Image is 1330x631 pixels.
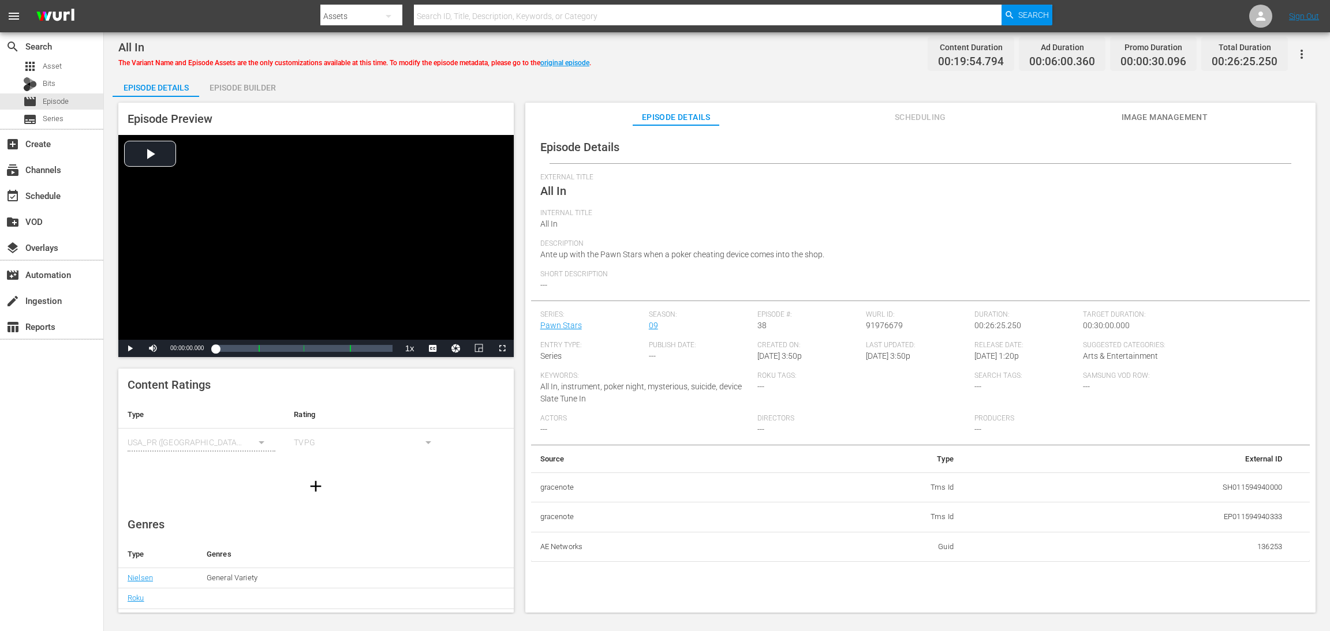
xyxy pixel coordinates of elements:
button: Jump To Time [444,340,468,357]
th: Type [788,445,963,473]
span: Automation [6,268,20,282]
span: Actors [540,414,752,423]
span: --- [649,351,656,360]
a: Nielsen [128,573,153,582]
span: Series [23,112,37,126]
span: Publish Date: [649,341,752,350]
div: Content Duration [938,39,1004,55]
span: Ante up with the Pawn Stars when a poker cheating device comes into the shop. [540,250,824,259]
td: Tms Id [788,502,963,532]
span: 00:30:00.000 [1083,321,1130,330]
td: Tms Id [788,472,963,502]
span: Short Description [540,270,1295,279]
span: Wurl ID: [866,310,969,320]
button: Play [118,340,141,357]
span: Episode [23,95,37,108]
button: Episode Details [113,74,199,97]
span: Target Duration: [1083,310,1294,320]
span: --- [757,425,764,434]
span: 91976679 [866,321,903,330]
a: original episode [540,59,589,67]
span: The Variant Name and Episode Assets are the only customizations available at this time. To modify... [118,59,591,67]
td: Guid [788,532,963,562]
span: Genres [128,517,165,531]
span: --- [540,425,547,434]
div: USA_PR ([GEOGRAPHIC_DATA] ([GEOGRAPHIC_DATA])) [128,426,275,459]
span: Samsung VOD Row: [1083,371,1186,381]
span: Keywords: [540,371,752,381]
span: Directors [757,414,969,423]
span: Asset [23,59,37,73]
span: Created On: [757,341,860,350]
div: Promo Duration [1120,39,1186,55]
span: Episode Preview [128,112,212,126]
button: Playback Rate [398,340,421,357]
div: TVPG [294,426,442,459]
th: gracenote [531,472,788,502]
span: Content Ratings [128,378,211,392]
span: Episode Details [540,140,619,154]
span: Arts & Entertainment [1083,351,1158,360]
button: Episode Builder [199,74,286,97]
span: Internal Title [540,209,1295,218]
span: Search [1018,5,1049,25]
span: --- [540,280,547,290]
span: Episode Details [633,110,719,125]
span: Season: [649,310,752,320]
th: Type [118,540,197,568]
span: All In, instrument, poker night, mysterious, suicide, device Slate Tune In [540,382,742,403]
button: Mute [141,340,165,357]
button: Picture-in-Picture [468,340,491,357]
span: --- [1083,382,1090,391]
span: Last Updated: [866,341,969,350]
th: Genres [197,540,472,568]
div: Total Duration [1212,39,1277,55]
span: [DATE] 1:20p [974,351,1019,360]
th: Type [118,401,285,429]
span: Search Tags: [974,371,1077,381]
div: Episode Details [113,74,199,102]
th: External ID [963,445,1291,473]
table: simple table [118,401,514,464]
span: 00:00:30.096 [1120,55,1186,69]
span: Series: [540,310,643,320]
span: Scheduling [877,110,963,125]
span: 00:26:25.250 [974,321,1021,330]
button: Captions [421,340,444,357]
table: simple table [531,445,1310,562]
span: Search [6,40,20,54]
span: Release Date: [974,341,1077,350]
span: Schedule [6,189,20,203]
span: Producers [974,414,1186,423]
span: Series [540,351,562,360]
button: Fullscreen [491,340,514,357]
td: EP011594940333 [963,502,1291,532]
span: 00:26:25.250 [1212,55,1277,69]
span: All In [540,219,558,228]
span: Episode #: [757,310,860,320]
span: External Title [540,173,1295,182]
span: 00:06:00.360 [1029,55,1095,69]
div: Episode Builder [199,74,286,102]
a: Pawn Stars [540,321,582,330]
span: Suggested Categories: [1083,341,1294,350]
span: 38 [757,321,767,330]
span: Image Management [1121,110,1208,125]
span: Overlays [6,241,20,255]
span: Channels [6,163,20,177]
div: Bits [23,77,37,91]
span: Create [6,137,20,151]
span: --- [974,382,981,391]
a: 09 [649,321,658,330]
span: All In [118,40,144,54]
th: Rating [285,401,451,429]
button: Search [1002,5,1052,25]
span: Bits [43,78,55,89]
span: Reports [6,320,20,334]
th: AE Networks [531,532,788,562]
span: Series [43,113,63,125]
a: Sign Out [1289,12,1319,21]
span: menu [7,9,21,23]
span: Entry Type: [540,341,643,350]
span: All In [540,184,566,198]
